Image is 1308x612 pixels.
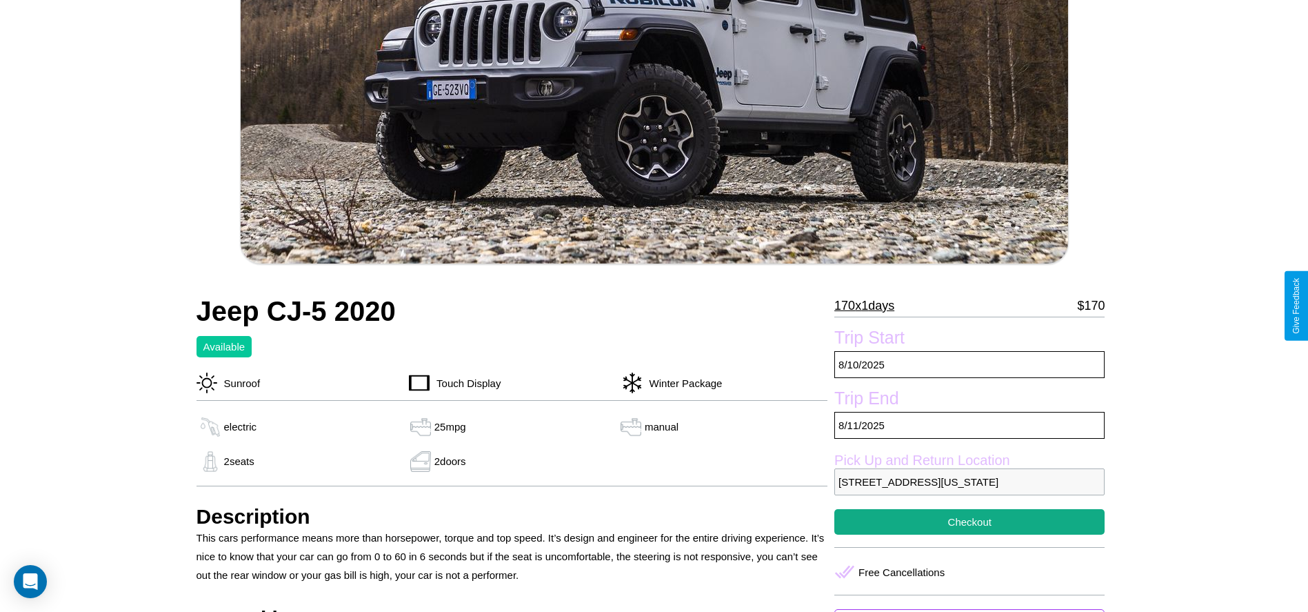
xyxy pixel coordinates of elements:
p: 8 / 11 / 2025 [834,412,1105,439]
p: Winter Package [643,374,723,393]
h2: Jeep CJ-5 2020 [197,296,828,327]
img: gas [197,451,224,472]
label: Trip Start [834,328,1105,351]
p: electric [224,417,257,436]
p: This cars performance means more than horsepower, torque and top speed. It’s design and engineer ... [197,529,828,584]
label: Pick Up and Return Location [834,453,1105,468]
label: Trip End [834,388,1105,412]
div: Give Feedback [1291,278,1301,334]
img: gas [407,417,434,437]
p: 170 x 1 days [834,295,894,317]
p: Sunroof [217,374,261,393]
p: $ 170 [1077,295,1105,317]
div: Open Intercom Messenger [14,565,47,598]
p: 2 doors [434,452,466,471]
p: 8 / 10 / 2025 [834,351,1105,378]
p: Free Cancellations [858,563,945,582]
img: gas [197,417,224,437]
h3: Description [197,505,828,529]
button: Checkout [834,509,1105,535]
img: gas [407,451,434,472]
p: Touch Display [430,374,501,393]
p: 2 seats [224,452,254,471]
img: gas [617,417,645,437]
p: manual [645,417,678,436]
p: 25 mpg [434,417,466,436]
p: Available [203,337,245,356]
p: [STREET_ADDRESS][US_STATE] [834,468,1105,495]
